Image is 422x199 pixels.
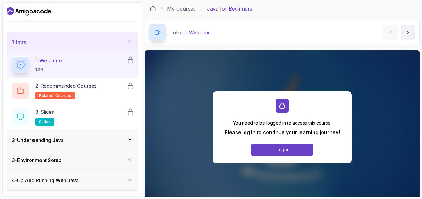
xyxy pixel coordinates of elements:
button: 2-Recommended Coursesrelated-courses [12,82,133,99]
h3: 1 - Intro [12,38,27,46]
button: 1-Intro [7,32,138,52]
a: Dashboard [150,6,156,12]
button: 3-Slidesslides [12,108,133,126]
button: previous content [383,25,398,40]
a: Dashboard [7,7,51,16]
p: 3 - Slides [35,108,54,116]
div: Login [276,147,288,153]
h3: 4 - Up And Running With Java [12,177,79,184]
p: Intro [171,29,183,36]
h3: 2 - Understanding Java [12,136,64,144]
p: Please log in to continue your learning journey! [225,129,340,136]
a: My Courses [167,5,196,12]
button: Login [251,144,313,156]
p: Java for Beginners [207,5,252,12]
span: related-courses [39,93,71,98]
button: next content [401,25,415,40]
p: 2 - Recommended Courses [35,82,97,90]
span: slides [39,119,51,124]
button: 4-Up And Running With Java [7,170,138,190]
p: 1:36 [35,67,62,73]
button: 3-Environment Setup [7,150,138,170]
h3: 3 - Environment Setup [12,157,62,164]
button: 1-Welcome1:36 [12,56,133,73]
p: You need to be logged in to access this course. [225,120,340,126]
button: 2-Understanding Java [7,130,138,150]
p: Welcome [189,29,211,36]
p: 1 - Welcome [35,57,62,64]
